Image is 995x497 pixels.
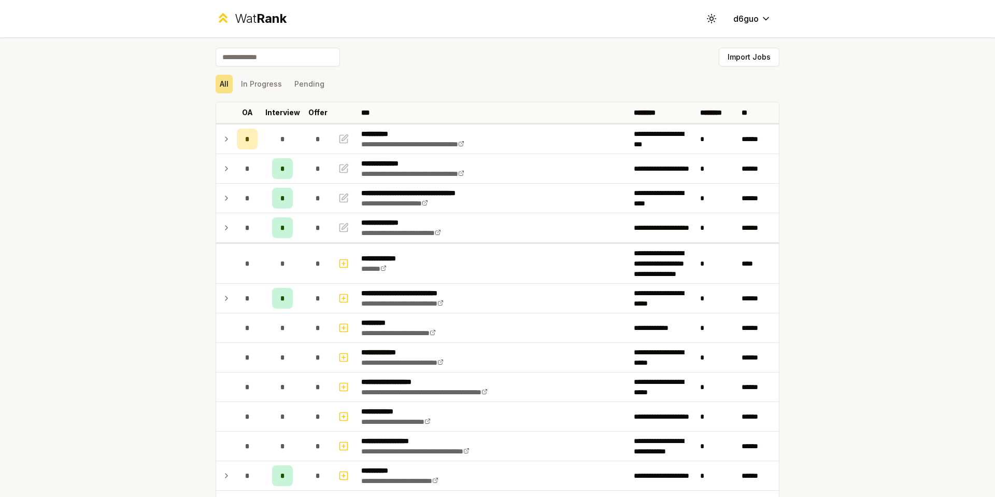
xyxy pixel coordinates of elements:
[257,11,287,26] span: Rank
[725,9,779,28] button: d6guo
[216,10,287,27] a: WatRank
[265,107,300,118] p: Interview
[235,10,287,27] div: Wat
[290,75,329,93] button: Pending
[242,107,253,118] p: OA
[216,75,233,93] button: All
[308,107,328,118] p: Offer
[719,48,779,66] button: Import Jobs
[733,12,759,25] span: d6guo
[237,75,286,93] button: In Progress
